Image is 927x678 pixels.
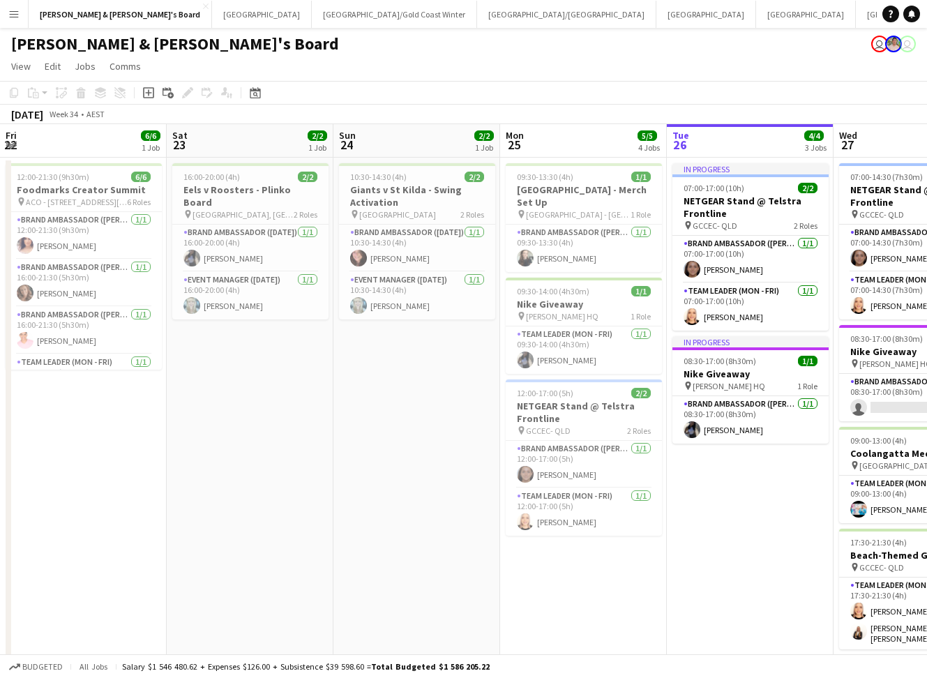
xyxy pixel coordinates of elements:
app-user-avatar: Arrence Torres [885,36,902,52]
button: [GEOGRAPHIC_DATA]/[GEOGRAPHIC_DATA] [477,1,656,28]
span: Budgeted [22,662,63,672]
button: [GEOGRAPHIC_DATA] [212,1,312,28]
button: [PERSON_NAME] & [PERSON_NAME]'s Board [29,1,212,28]
button: Budgeted [7,659,65,675]
span: All jobs [77,661,110,672]
div: Salary $1 546 480.62 + Expenses $126.00 + Subsistence $39 598.60 = [122,661,490,672]
app-user-avatar: James Millard [871,36,888,52]
span: Total Budgeted $1 586 205.22 [371,661,490,672]
button: [GEOGRAPHIC_DATA] [656,1,756,28]
button: [GEOGRAPHIC_DATA] [756,1,856,28]
button: [GEOGRAPHIC_DATA]/Gold Coast Winter [312,1,477,28]
app-user-avatar: James Millard [899,36,916,52]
